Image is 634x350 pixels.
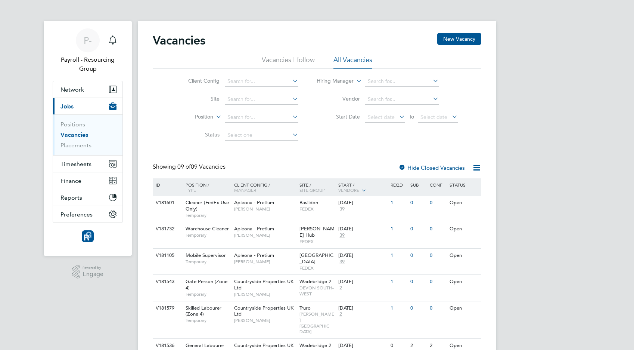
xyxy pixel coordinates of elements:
span: Timesheets [60,160,91,168]
a: Go to home page [53,230,123,242]
input: Select one [225,130,298,141]
label: Vendor [317,95,360,102]
div: [DATE] [338,226,387,232]
span: 09 Vacancies [177,163,226,171]
h2: Vacancies [153,33,205,48]
div: Showing [153,163,227,171]
div: [DATE] [338,200,387,206]
span: FEDEX [299,206,335,212]
div: 0 [428,222,447,236]
span: Apleona - Pretium [234,225,274,232]
span: Powered by [83,265,103,271]
label: Position [170,113,213,121]
div: Reqd [389,178,408,191]
span: Manager [234,187,256,193]
span: 2 [338,311,343,317]
a: Placements [60,142,91,149]
div: [DATE] [338,279,387,285]
button: New Vacancy [437,33,481,45]
span: Engage [83,271,103,277]
span: Jobs [60,103,74,110]
div: 0 [428,196,447,210]
button: Preferences [53,206,122,222]
div: 1 [389,275,408,289]
span: Apleona - Pretium [234,199,274,206]
div: 1 [389,249,408,262]
div: 1 [389,196,408,210]
img: resourcinggroup-logo-retina.png [82,230,94,242]
span: Temporary [186,317,230,323]
input: Search for... [225,94,298,105]
li: Vacancies I follow [262,55,315,69]
div: 0 [428,301,447,315]
button: Reports [53,189,122,206]
div: Open [448,275,480,289]
div: 1 [389,301,408,315]
span: Apleona - Pretium [234,252,274,258]
div: 0 [408,196,428,210]
div: V181543 [154,275,180,289]
div: Site / [298,178,337,196]
input: Search for... [365,94,439,105]
span: Temporary [186,291,230,297]
div: Open [448,249,480,262]
span: FEDEX [299,239,335,245]
button: Jobs [53,98,122,114]
span: To [407,112,416,122]
span: Warehouse Cleaner [186,225,229,232]
div: 0 [428,249,447,262]
span: P- [84,36,92,45]
span: Vendors [338,187,359,193]
div: 0 [428,275,447,289]
span: Finance [60,177,81,184]
a: P-Payroll - Resourcing Group [53,28,123,73]
nav: Main navigation [44,21,132,256]
span: [PERSON_NAME] Hub [299,225,335,238]
label: Client Config [177,77,220,84]
label: Hiring Manager [311,77,354,85]
div: Client Config / [232,178,298,196]
span: Wadebridge 2 [299,278,331,285]
span: 39 [338,232,346,239]
div: 0 [408,249,428,262]
span: 39 [338,259,346,265]
label: Site [177,95,220,102]
button: Timesheets [53,156,122,172]
a: Positions [60,121,85,128]
span: [GEOGRAPHIC_DATA] [299,252,333,265]
button: Network [53,81,122,98]
div: Conf [428,178,447,191]
span: [PERSON_NAME] [234,259,296,265]
span: Gate Person (Zone 4) [186,278,227,291]
div: V181601 [154,196,180,210]
span: Network [60,86,84,93]
div: Open [448,196,480,210]
a: Vacancies [60,131,88,138]
span: Select date [368,114,395,120]
span: Select date [420,114,447,120]
li: All Vacancies [333,55,372,69]
div: V181732 [154,222,180,236]
span: FEDEX [299,265,335,271]
div: [DATE] [338,343,387,349]
span: Reports [60,194,82,201]
div: 0 [408,301,428,315]
span: Site Group [299,187,325,193]
span: Countryside Properties UK Ltd [234,278,293,291]
div: 0 [408,275,428,289]
div: Status [448,178,480,191]
div: Open [448,222,480,236]
span: [PERSON_NAME] [234,317,296,323]
a: Powered byEngage [72,265,104,279]
span: Cleaner (FedEx Use Only) [186,199,229,212]
span: Skilled Labourer (Zone 4) [186,305,221,317]
label: Start Date [317,113,360,120]
span: Type [186,187,196,193]
input: Search for... [225,112,298,123]
div: 0 [408,222,428,236]
div: Start / [336,178,389,197]
div: Sub [408,178,428,191]
span: Mobile Supervisor [186,252,226,258]
span: Truro [299,305,311,311]
div: 1 [389,222,408,236]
